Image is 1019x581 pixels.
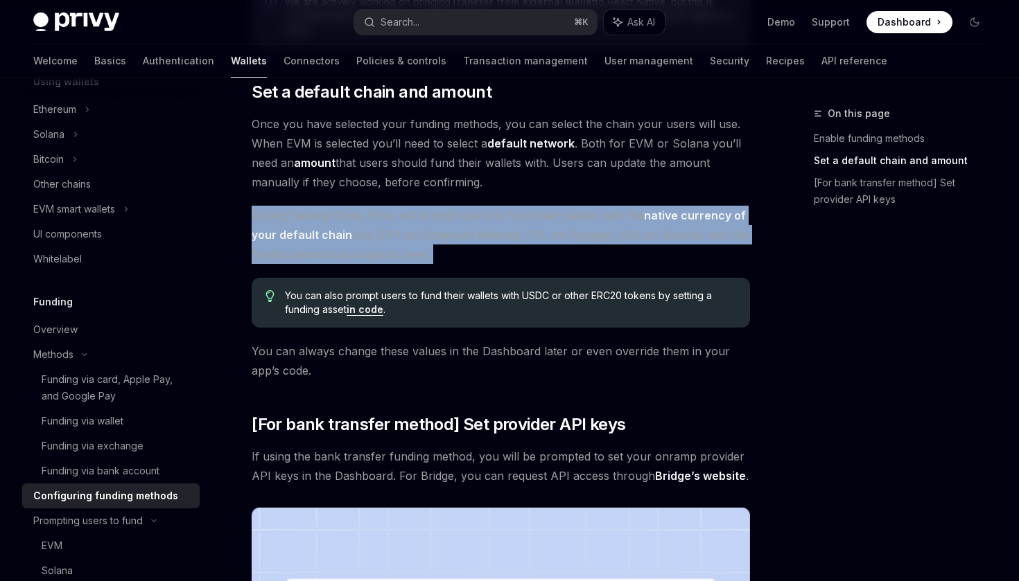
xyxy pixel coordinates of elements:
button: Ask AI [604,10,665,35]
a: Other chains [22,172,200,197]
a: Whitelabel [22,247,200,271]
a: User management [604,44,693,78]
div: EVM smart wallets [33,201,115,217]
h5: Funding [33,294,73,310]
span: On this page [828,105,890,122]
a: Authentication [143,44,214,78]
a: Set a default chain and amount [814,150,997,172]
div: EVM [42,537,62,554]
a: Transaction management [463,44,588,78]
div: Solana [33,126,64,143]
a: Funding via exchange [22,433,200,458]
a: Funding via bank account [22,458,200,483]
div: Bitcoin [33,151,64,168]
img: dark logo [33,12,119,32]
a: in code [347,303,383,316]
a: Configuring funding methods [22,483,200,508]
a: Basics [94,44,126,78]
a: Demo [767,15,795,29]
div: Configuring funding methods [33,488,178,504]
a: Bridge’s website [655,469,746,483]
div: Funding via wallet [42,413,123,429]
span: ⌘ K [574,17,589,28]
a: Overview [22,317,200,342]
a: Enable funding methods [814,127,997,150]
span: You can also prompt users to fund their wallets with USDC or other ERC20 tokens by setting a fund... [285,289,736,316]
button: Toggle dark mode [964,11,986,33]
a: Welcome [33,44,78,78]
span: During funding flows, Privy will prompt users to fund their wallets with the (e.g. ETH on Ethereu... [252,206,750,264]
span: Set a default chain and amount [252,81,491,103]
svg: Tip [265,290,275,303]
span: You can always change these values in the Dashboard later or even override them in your app’s code. [252,341,750,380]
a: EVM [22,533,200,558]
a: Funding via wallet [22,409,200,433]
strong: default network [487,136,575,150]
span: Dashboard [878,15,931,29]
a: Dashboard [866,11,952,33]
button: Search...⌘K [354,10,596,35]
div: UI components [33,226,102,242]
div: Other chains [33,176,91,193]
div: Methods [33,346,73,363]
span: Ask AI [627,15,655,29]
strong: native currency of your default chain [252,208,746,242]
div: Ethereum [33,101,76,118]
span: If using the bank transfer funding method, you will be prompted to set your onramp provider API k... [252,447,750,485]
strong: amount [294,156,336,170]
a: Policies & controls [356,44,446,78]
a: API reference [821,44,887,78]
a: Security [710,44,749,78]
a: Connectors [284,44,340,78]
a: UI components [22,222,200,247]
div: Search... [381,14,419,30]
div: Funding via card, Apple Pay, and Google Pay [42,371,191,404]
div: Overview [33,321,78,338]
div: Funding via exchange [42,438,143,454]
a: Funding via card, Apple Pay, and Google Pay [22,367,200,409]
a: Wallets [231,44,267,78]
div: Whitelabel [33,251,82,267]
div: Solana [42,562,73,579]
div: Prompting users to fund [33,512,143,529]
a: [For bank transfer method] Set provider API keys [814,172,997,211]
span: Once you have selected your funding methods, you can select the chain your users will use. When E... [252,114,750,192]
a: Support [812,15,850,29]
div: Funding via bank account [42,463,159,479]
span: [For bank transfer method] Set provider API keys [252,413,625,436]
a: Recipes [766,44,805,78]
